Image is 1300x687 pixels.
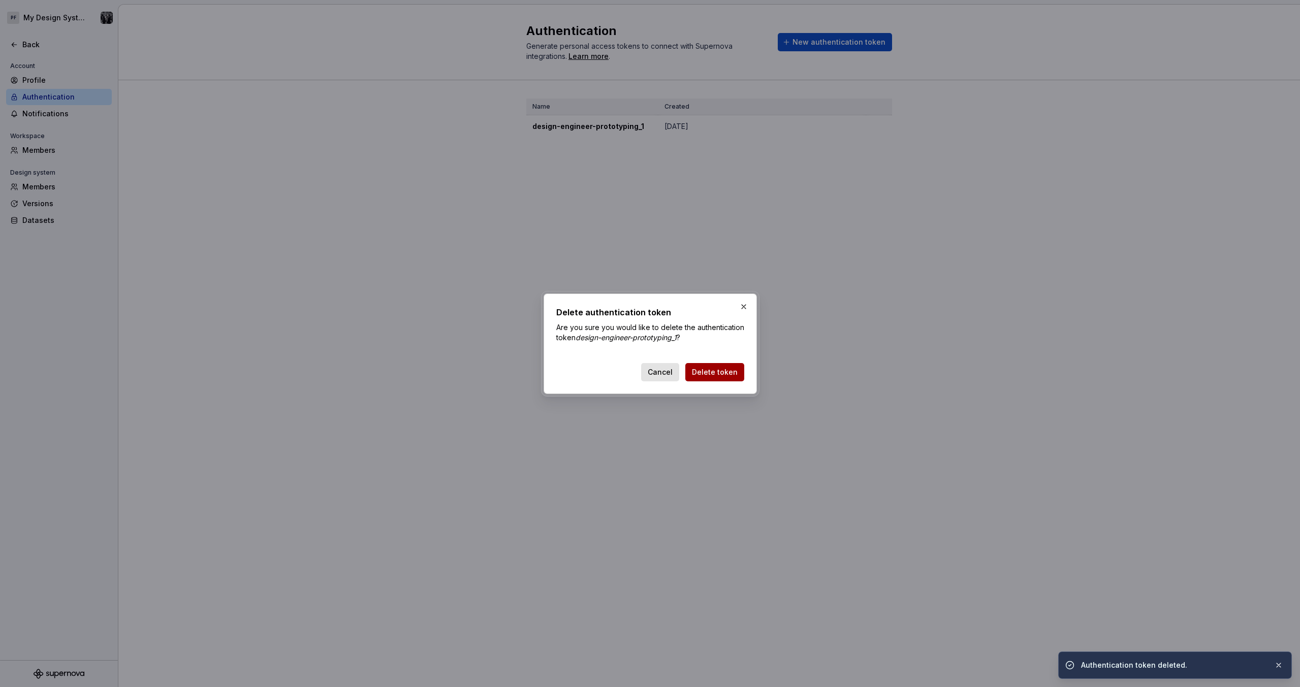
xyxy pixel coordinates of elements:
[576,333,677,342] i: design-engineer-prototyping_1
[1081,660,1266,670] div: Authentication token deleted.
[685,363,744,381] button: Delete token
[648,367,673,377] span: Cancel
[556,306,744,318] h2: Delete authentication token
[692,367,738,377] span: Delete token
[556,322,744,343] p: Are you sure you would like to delete the authentication token ?
[641,363,679,381] button: Cancel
